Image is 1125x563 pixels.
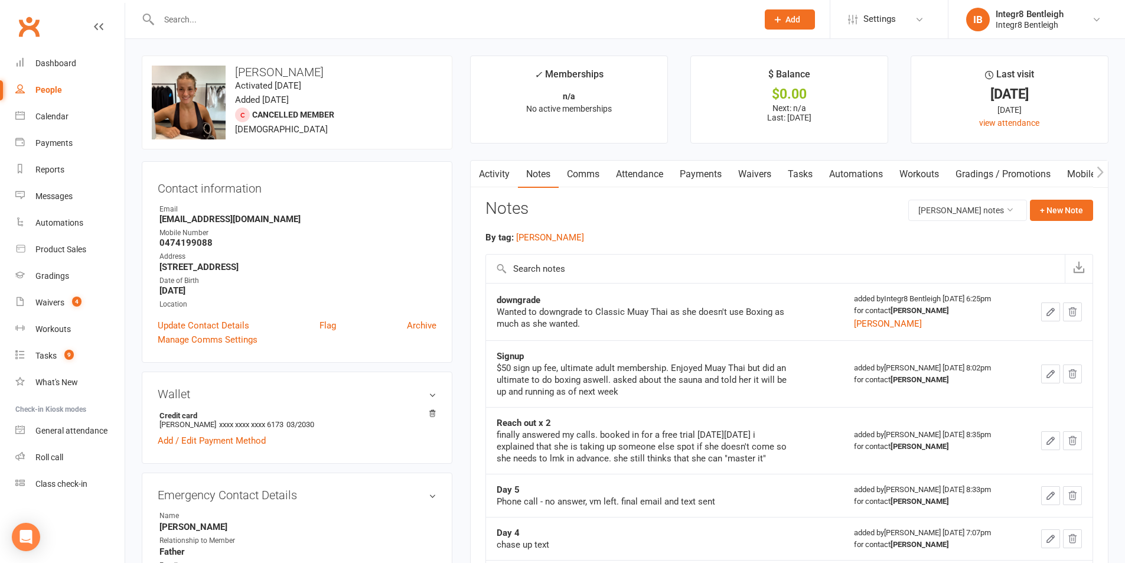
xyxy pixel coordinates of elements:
[854,484,1012,507] div: added by [PERSON_NAME] [DATE] 8:33pm
[35,112,69,121] div: Calendar
[35,271,69,281] div: Gradings
[854,496,1012,507] div: for contact
[854,362,1012,386] div: added by [PERSON_NAME] [DATE] 8:02pm
[15,236,125,263] a: Product Sales
[159,299,436,310] div: Location
[15,263,125,289] a: Gradings
[158,409,436,431] li: [PERSON_NAME]
[891,161,947,188] a: Workouts
[497,539,792,551] div: chase up text
[235,80,301,91] time: Activated [DATE]
[159,411,431,420] strong: Credit card
[158,177,436,195] h3: Contact information
[985,67,1034,88] div: Last visit
[534,69,542,80] i: ✓
[15,343,125,369] a: Tasks 9
[730,161,780,188] a: Waivers
[996,9,1064,19] div: Integr8 Bentleigh
[158,434,266,448] a: Add / Edit Payment Method
[15,130,125,157] a: Payments
[765,9,815,30] button: Add
[497,496,792,507] div: Phone call - no answer, vm left. final email and text sent
[966,8,990,31] div: IB
[35,351,57,360] div: Tasks
[159,227,436,239] div: Mobile Number
[497,418,551,428] strong: Reach out x 2
[854,441,1012,453] div: for contact
[35,138,73,148] div: Payments
[252,110,334,119] span: Cancelled member
[471,161,518,188] a: Activity
[158,489,436,502] h3: Emergency Contact Details
[152,66,226,139] img: image1736843754.png
[15,289,125,316] a: Waivers 4
[159,204,436,215] div: Email
[854,539,1012,551] div: for contact
[891,375,949,384] strong: [PERSON_NAME]
[15,183,125,210] a: Messages
[497,528,520,538] strong: Day 4
[159,251,436,262] div: Address
[768,67,810,88] div: $ Balance
[319,318,336,333] a: Flag
[35,324,71,334] div: Workouts
[159,522,436,532] strong: [PERSON_NAME]
[152,66,442,79] h3: [PERSON_NAME]
[158,333,257,347] a: Manage Comms Settings
[516,230,584,245] button: [PERSON_NAME]
[35,298,64,307] div: Waivers
[559,161,608,188] a: Comms
[563,92,575,101] strong: n/a
[159,546,436,557] strong: Father
[908,200,1027,221] button: [PERSON_NAME] notes
[534,67,604,89] div: Memberships
[1059,161,1123,188] a: Mobile App
[497,351,524,362] strong: Signup
[996,19,1064,30] div: Integr8 Bentleigh
[12,523,40,551] div: Open Intercom Messenger
[922,103,1097,116] div: [DATE]
[35,479,87,489] div: Class check-in
[35,218,83,227] div: Automations
[863,6,896,32] span: Settings
[821,161,891,188] a: Automations
[35,377,78,387] div: What's New
[15,418,125,444] a: General attendance kiosk mode
[854,527,1012,551] div: added by [PERSON_NAME] [DATE] 7:07pm
[35,165,64,174] div: Reports
[854,429,1012,453] div: added by [PERSON_NAME] [DATE] 8:35pm
[15,157,125,183] a: Reports
[608,161,671,188] a: Attendance
[671,161,730,188] a: Payments
[497,295,540,305] strong: downgrade
[159,262,436,272] strong: [STREET_ADDRESS]
[159,237,436,248] strong: 0474199088
[235,124,328,135] span: [DEMOGRAPHIC_DATA]
[159,275,436,287] div: Date of Birth
[15,369,125,396] a: What's New
[780,161,821,188] a: Tasks
[854,305,1012,317] div: for contact
[891,442,949,451] strong: [PERSON_NAME]
[702,88,877,100] div: $0.00
[854,374,1012,386] div: for contact
[15,471,125,497] a: Class kiosk mode
[702,103,877,122] p: Next: n/a Last: [DATE]
[15,210,125,236] a: Automations
[485,232,514,243] strong: By tag:
[526,104,612,113] span: No active memberships
[15,103,125,130] a: Calendar
[64,350,74,360] span: 9
[159,535,257,546] div: Relationship to Member
[14,12,44,41] a: Clubworx
[35,245,86,254] div: Product Sales
[35,58,76,68] div: Dashboard
[518,161,559,188] a: Notes
[159,285,436,296] strong: [DATE]
[35,426,107,435] div: General attendance
[159,214,436,224] strong: [EMAIL_ADDRESS][DOMAIN_NAME]
[72,297,81,307] span: 4
[497,484,520,495] strong: Day 5
[35,453,63,462] div: Roll call
[891,540,949,549] strong: [PERSON_NAME]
